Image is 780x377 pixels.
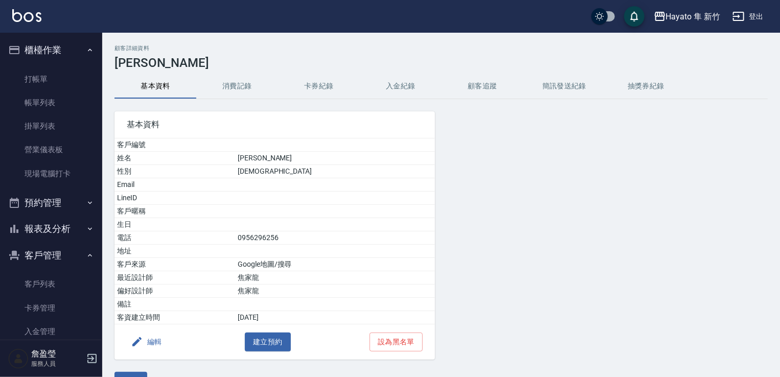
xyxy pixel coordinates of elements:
[4,67,98,91] a: 打帳單
[196,74,278,99] button: 消費記錄
[370,333,423,351] button: 設為黑名單
[114,298,235,311] td: 備註
[31,359,83,368] p: 服務人員
[4,242,98,269] button: 客戶管理
[114,245,235,258] td: 地址
[235,165,435,178] td: [DEMOGRAPHIC_DATA]
[114,258,235,271] td: 客戶來源
[4,37,98,63] button: 櫃檯作業
[8,348,29,369] img: Person
[523,74,605,99] button: 簡訊發送紀錄
[114,231,235,245] td: 電話
[4,91,98,114] a: 帳單列表
[114,56,768,70] h3: [PERSON_NAME]
[235,271,435,285] td: 焦家龍
[114,192,235,205] td: LineID
[127,333,166,351] button: 編輯
[114,218,235,231] td: 生日
[114,271,235,285] td: 最近設計師
[12,9,41,22] img: Logo
[235,231,435,245] td: 0956296256
[127,120,423,130] span: 基本資料
[235,311,435,324] td: [DATE]
[666,10,720,23] div: Hayato 隼 新竹
[4,320,98,343] a: 入金管理
[114,311,235,324] td: 客資建立時間
[624,6,645,27] button: save
[605,74,687,99] button: 抽獎券紀錄
[114,152,235,165] td: 姓名
[235,152,435,165] td: [PERSON_NAME]
[114,178,235,192] td: Email
[4,190,98,216] button: 預約管理
[114,285,235,298] td: 偏好設計師
[235,285,435,298] td: 焦家龍
[114,138,235,152] td: 客戶編號
[278,74,360,99] button: 卡券紀錄
[728,7,768,26] button: 登出
[4,162,98,185] a: 現場電腦打卡
[245,333,291,351] button: 建立預約
[4,296,98,320] a: 卡券管理
[4,216,98,242] button: 報表及分析
[235,258,435,271] td: Google地圖/搜尋
[4,272,98,296] a: 客戶列表
[114,45,768,52] h2: 顧客詳細資料
[114,205,235,218] td: 客戶暱稱
[650,6,724,27] button: Hayato 隼 新竹
[360,74,442,99] button: 入金紀錄
[114,74,196,99] button: 基本資料
[4,114,98,138] a: 掛單列表
[114,165,235,178] td: 性別
[4,138,98,161] a: 營業儀表板
[31,349,83,359] h5: 詹盈瑩
[442,74,523,99] button: 顧客追蹤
